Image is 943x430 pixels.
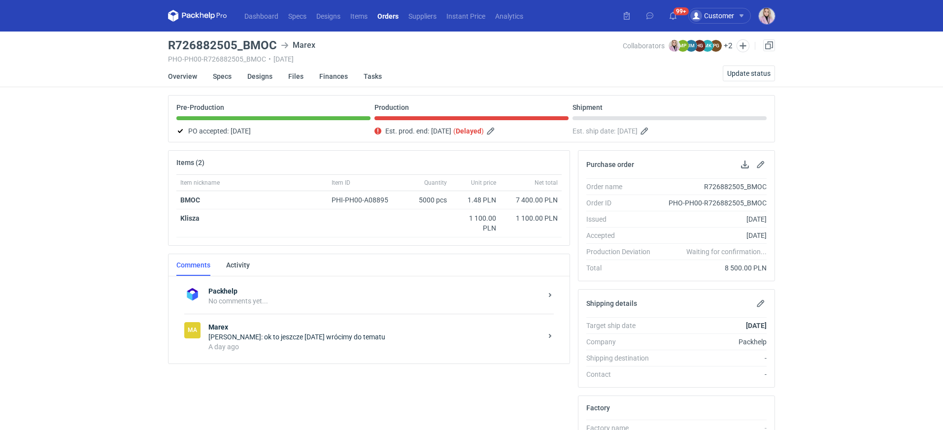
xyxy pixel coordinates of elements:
[208,332,542,342] div: [PERSON_NAME]: ok to jeszcze [DATE] wrócimy do tematu
[471,179,496,187] span: Unit price
[311,10,345,22] a: Designs
[586,299,637,307] h2: Shipping details
[184,322,201,338] figcaption: Ma
[739,159,751,170] button: Download PO
[288,66,303,87] a: Files
[690,10,734,22] div: Customer
[723,66,775,81] button: Update status
[688,8,759,24] button: Customer
[168,55,623,63] div: PHO-PH00-R726882505_BMOC [DATE]
[176,125,370,137] div: PO accepted:
[481,127,484,135] em: )
[586,182,658,192] div: Order name
[504,195,558,205] div: 7 400.00 PLN
[226,254,250,276] a: Activity
[283,10,311,22] a: Specs
[208,286,542,296] strong: Packhelp
[755,298,767,309] button: Edit shipping details
[332,195,398,205] div: PHI-PH00-A08895
[586,161,634,168] h2: Purchase order
[763,39,775,51] a: Duplicate
[686,247,767,257] em: Waiting for confirmation...
[345,10,372,22] a: Items
[424,179,447,187] span: Quantity
[402,191,451,209] div: 5000 pcs
[319,66,348,87] a: Finances
[208,322,542,332] strong: Marex
[724,41,733,50] button: +2
[694,40,706,52] figcaption: HG
[658,231,767,240] div: [DATE]
[573,125,767,137] div: Est. ship date:
[184,286,201,302] img: Packhelp
[573,103,603,111] p: Shipment
[658,198,767,208] div: PHO-PH00-R726882505_BMOC
[168,66,197,87] a: Overview
[239,10,283,22] a: Dashboard
[586,231,658,240] div: Accepted
[586,353,658,363] div: Shipping destination
[658,214,767,224] div: [DATE]
[180,179,220,187] span: Item nickname
[727,70,771,77] span: Update status
[617,125,638,137] span: [DATE]
[755,159,767,170] button: Edit purchase order
[455,213,496,233] div: 1 100.00 PLN
[364,66,382,87] a: Tasks
[281,39,315,51] div: Marex
[759,8,775,24] img: Klaudia Wiśniewska
[453,127,456,135] em: (
[665,8,681,24] button: 99+
[535,179,558,187] span: Net total
[702,40,713,52] figcaption: MK
[176,103,224,111] p: Pre-Production
[658,182,767,192] div: R726882505_BMOC
[231,125,251,137] span: [DATE]
[504,213,558,223] div: 1 100.00 PLN
[669,40,680,52] img: Klaudia Wiśniewska
[168,10,227,22] svg: Packhelp Pro
[586,247,658,257] div: Production Deviation
[710,40,722,52] figcaption: PG
[490,10,528,22] a: Analytics
[586,214,658,224] div: Issued
[586,263,658,273] div: Total
[658,337,767,347] div: Packhelp
[404,10,441,22] a: Suppliers
[455,195,496,205] div: 1.48 PLN
[623,42,665,50] span: Collaborators
[586,337,658,347] div: Company
[208,296,542,306] div: No comments yet...
[176,254,210,276] a: Comments
[213,66,232,87] a: Specs
[746,322,767,330] strong: [DATE]
[332,179,350,187] span: Item ID
[168,39,277,51] h3: R726882505_BMOC
[586,369,658,379] div: Contact
[737,39,749,52] button: Edit collaborators
[176,159,204,166] h2: Items (2)
[374,125,569,137] div: Est. prod. end:
[586,404,610,412] h2: Factory
[586,321,658,331] div: Target ship date
[372,10,404,22] a: Orders
[586,198,658,208] div: Order ID
[486,125,498,137] button: Edit estimated production end date
[685,40,697,52] figcaption: JM
[374,103,409,111] p: Production
[456,127,481,135] strong: Delayed
[658,353,767,363] div: -
[247,66,272,87] a: Designs
[269,55,271,63] span: •
[184,322,201,338] div: Marex
[677,40,689,52] figcaption: MP
[441,10,490,22] a: Instant Price
[208,342,542,352] div: A day ago
[431,125,451,137] span: [DATE]
[640,125,651,137] button: Edit estimated shipping date
[180,196,200,204] a: BMOC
